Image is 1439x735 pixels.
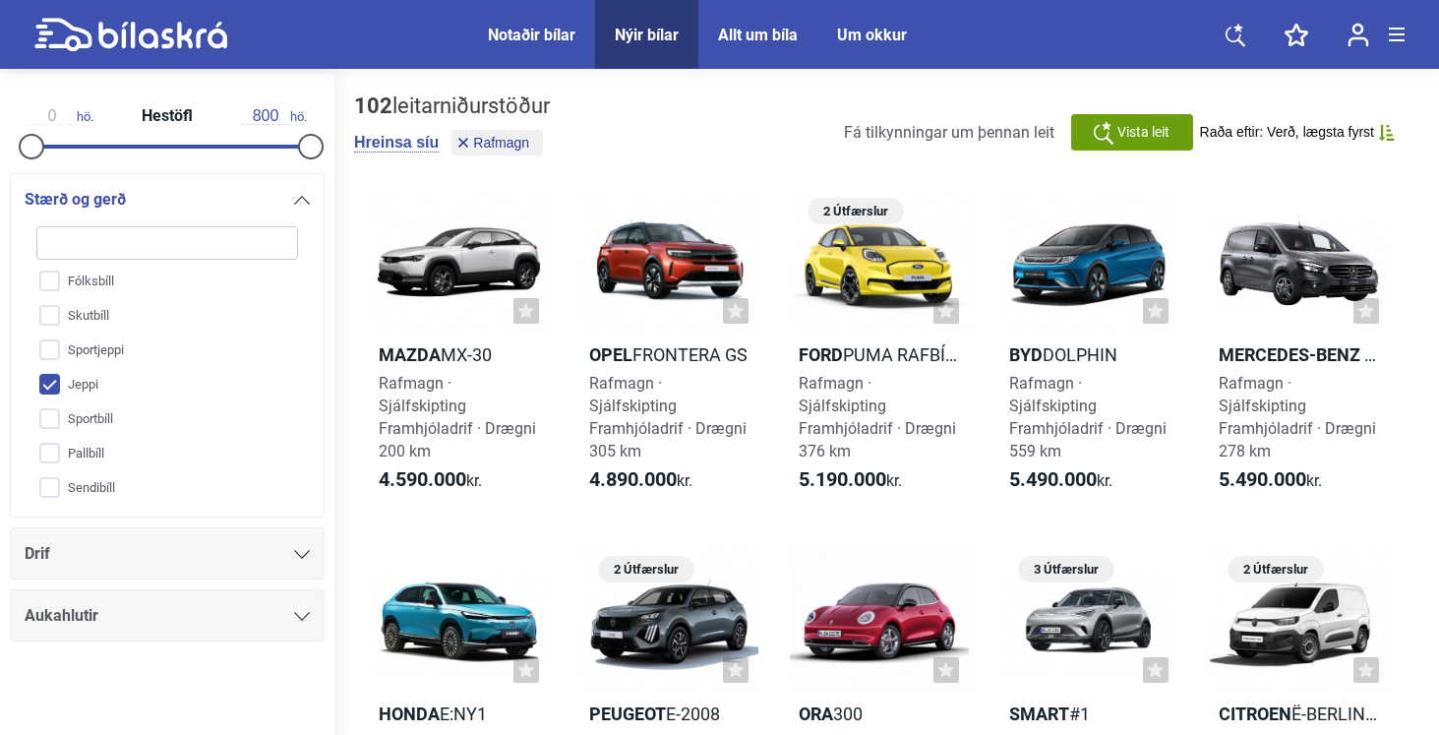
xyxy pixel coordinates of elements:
h2: eCitan 112 millilangur - 11 kW hleðsla [1210,343,1389,366]
b: Citroen [1219,704,1291,724]
b: ORA [799,704,833,724]
span: kr. [1219,468,1322,492]
span: Raða eftir: Verð, lægsta fyrst [1200,124,1374,141]
b: 4.890.000 [589,467,677,491]
b: 4.590.000 [379,467,466,491]
span: kr. [589,468,692,492]
span: kr. [799,468,902,492]
a: 2 ÚtfærslurFordPuma rafbíllRafmagn · SjálfskiptingFramhjóladrif · Drægni 376 km5.190.000kr. [790,191,969,510]
b: Peugeot [589,704,666,724]
span: Vista leit [1117,122,1169,143]
img: user-login.svg [1348,23,1369,47]
div: leitarniðurstöður [354,93,550,119]
h2: Frontera GS [580,343,759,366]
a: BYDDolphinRafmagn · SjálfskiptingFramhjóladrif · Drægni 559 km5.490.000kr. [1000,191,1179,510]
h2: #1 [1000,703,1179,725]
h2: e:Ny1 [370,703,549,725]
b: 5.490.000 [1009,467,1097,491]
span: 2 Útfærslur [1237,556,1314,582]
a: Mercedes-Benz AtvinnubílareCitan 112 millilangur - 11 kW hleðslaRafmagn · SjálfskiptingFramhjólad... [1210,191,1389,510]
h2: Puma rafbíll [790,343,969,366]
a: Notaðir bílar [488,26,575,44]
b: BYD [1009,344,1043,365]
h2: MX-30 [370,343,549,366]
a: Um okkur [837,26,907,44]
span: Hestöfl [137,108,198,124]
span: kr. [1009,468,1112,492]
b: Smart [1009,704,1069,724]
span: Rafmagn · Sjálfskipting Framhjóladrif · Drægni 559 km [1009,374,1167,460]
span: Rafmagn · Sjálfskipting Framhjóladrif · Drægni 376 km [799,374,956,460]
b: 5.490.000 [1219,467,1306,491]
b: Opel [589,344,632,365]
span: Stærð og gerð [25,186,126,214]
span: 3 Útfærslur [1028,556,1105,582]
span: 2 Útfærslur [817,198,894,224]
b: Mazda [379,344,441,365]
button: Rafmagn [451,130,543,155]
span: Aukahlutir [25,602,98,630]
span: 2 Útfærslur [608,556,685,582]
h2: Dolphin [1000,343,1179,366]
h2: e-2008 [580,703,759,725]
b: Ford [799,344,843,365]
span: hö. [28,107,93,125]
h2: ë-Berlingo Van L1 [1210,703,1389,725]
span: kr. [379,468,482,492]
span: Rafmagn · Sjálfskipting Framhjóladrif · Drægni 305 km [589,374,747,460]
b: 5.190.000 [799,467,886,491]
span: Drif [25,540,50,568]
a: OpelFrontera GSRafmagn · SjálfskiptingFramhjóladrif · Drægni 305 km4.890.000kr. [580,191,759,510]
span: Rafmagn · Sjálfskipting Framhjóladrif · Drægni 200 km [379,374,536,460]
b: 102 [354,93,392,118]
span: Fá tilkynningar um þennan leit [844,123,1054,142]
b: Honda [379,704,440,724]
a: MazdaMX-30Rafmagn · SjálfskiptingFramhjóladrif · Drægni 200 km4.590.000kr. [370,191,549,510]
a: Allt um bíla [718,26,798,44]
button: Raða eftir: Verð, lægsta fyrst [1200,124,1395,141]
span: Rafmagn · Sjálfskipting Framhjóladrif · Drægni 278 km [1219,374,1376,460]
span: hö. [241,107,307,125]
button: Hreinsa síu [354,133,439,153]
a: Nýir bílar [615,26,679,44]
span: Rafmagn [473,136,529,150]
h2: 300 [790,703,969,725]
